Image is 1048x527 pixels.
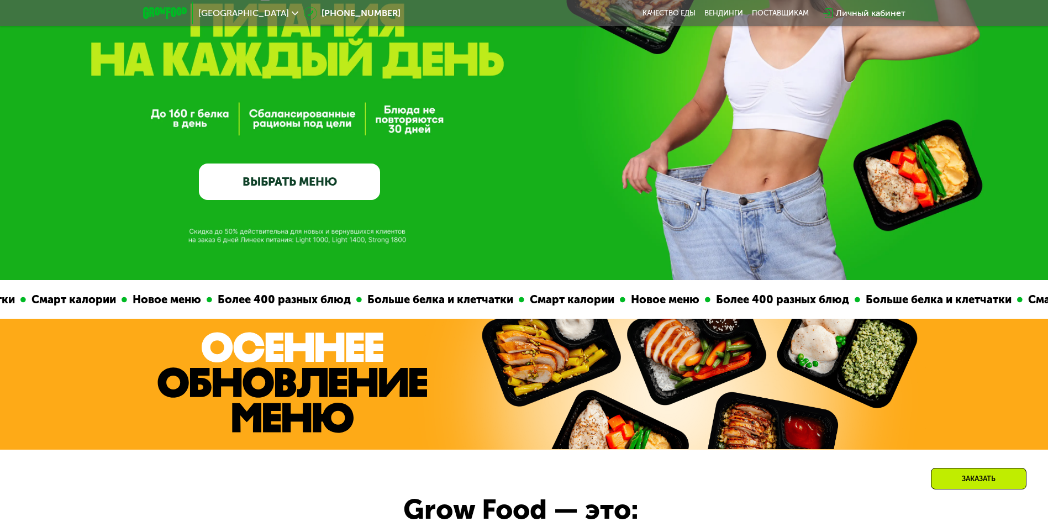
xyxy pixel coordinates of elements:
[836,7,905,20] div: Личный кабинет
[710,291,854,308] div: Более 400 разных блюд
[198,9,289,18] span: [GEOGRAPHIC_DATA]
[127,291,206,308] div: Новое меню
[304,7,401,20] a: [PHONE_NUMBER]
[931,468,1026,489] div: Заказать
[704,9,743,18] a: Вендинги
[625,291,704,308] div: Новое меню
[212,291,356,308] div: Более 400 разных блюд
[524,291,619,308] div: Смарт калории
[860,291,1017,308] div: Больше белка и клетчатки
[199,164,380,200] a: ВЫБРАТЬ МЕНЮ
[361,291,518,308] div: Больше белка и клетчатки
[752,9,809,18] div: поставщикам
[25,291,121,308] div: Смарт калории
[643,9,696,18] a: Качество еды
